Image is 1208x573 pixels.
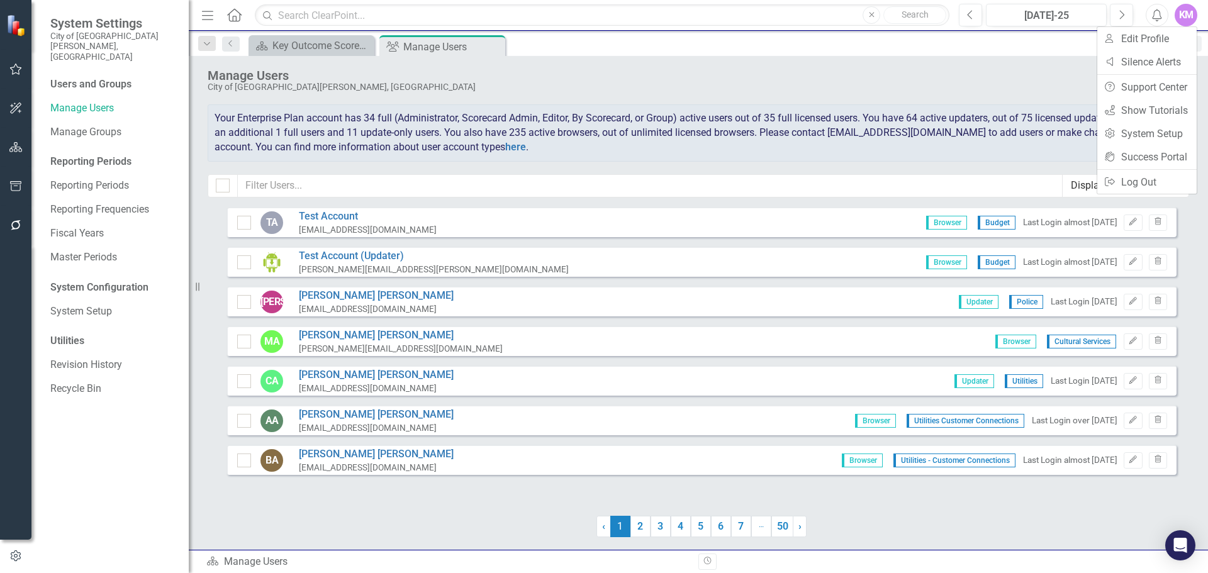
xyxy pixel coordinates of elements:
[299,408,454,422] a: [PERSON_NAME] [PERSON_NAME]
[505,141,526,153] a: here
[893,453,1015,467] span: Utilities - Customer Connections
[260,211,283,234] div: TA
[691,516,711,537] a: 5
[1051,375,1117,387] div: Last Login [DATE]
[299,328,503,343] a: [PERSON_NAME] [PERSON_NAME]
[1097,27,1197,50] a: Edit Profile
[260,370,283,392] div: CA
[299,462,454,474] div: [EMAIL_ADDRESS][DOMAIN_NAME]
[299,343,503,355] div: [PERSON_NAME][EMAIL_ADDRESS][DOMAIN_NAME]
[986,4,1107,26] button: [DATE]-25
[978,255,1015,269] span: Budget
[50,125,176,140] a: Manage Groups
[50,16,176,31] span: System Settings
[50,382,176,396] a: Recycle Bin
[959,295,998,309] span: Updater
[50,250,176,265] a: Master Periods
[1023,216,1117,228] div: Last Login almost [DATE]
[299,289,454,303] a: [PERSON_NAME] [PERSON_NAME]
[842,453,883,467] span: Browser
[990,8,1102,23] div: [DATE]-25
[1097,99,1197,122] a: Show Tutorials
[671,516,691,537] a: 4
[252,38,371,53] a: Key Outcome Scorecard
[50,358,176,372] a: Revision History
[1071,179,1167,193] div: Display All Users
[855,414,896,428] span: Browser
[50,226,176,241] a: Fiscal Years
[1097,170,1197,194] a: Log Out
[610,516,630,537] span: 1
[602,520,605,532] span: ‹
[237,174,1063,197] input: Filter Users...
[50,101,176,116] a: Manage Users
[50,281,176,295] div: System Configuration
[954,374,994,388] span: Updater
[1023,256,1117,268] div: Last Login almost [DATE]
[299,447,454,462] a: [PERSON_NAME] [PERSON_NAME]
[299,224,437,236] div: [EMAIL_ADDRESS][DOMAIN_NAME]
[403,39,502,55] div: Manage Users
[798,520,802,532] span: ›
[299,209,437,224] a: Test Account
[272,38,371,53] div: Key Outcome Scorecard
[711,516,731,537] a: 6
[255,4,949,26] input: Search ClearPoint...
[299,382,454,394] div: [EMAIL_ADDRESS][DOMAIN_NAME]
[630,516,651,537] a: 2
[260,291,283,313] div: [PERSON_NAME]
[206,555,689,569] div: Manage Users
[260,330,283,353] div: MA
[926,255,967,269] span: Browser
[995,335,1036,348] span: Browser
[1097,50,1197,74] a: Silence Alerts
[208,69,1139,82] div: Manage Users
[651,516,671,537] a: 3
[1032,414,1117,426] div: Last Login over [DATE]
[1051,296,1117,308] div: Last Login [DATE]
[260,251,283,274] img: Test Account (Updater)
[299,422,454,434] div: [EMAIL_ADDRESS][DOMAIN_NAME]
[1005,374,1043,388] span: Utilities
[50,334,176,348] div: Utilities
[50,155,176,169] div: Reporting Periods
[215,112,1177,153] span: Your Enterprise Plan account has 34 full (Administrator, Scorecard Admin, Editor, By Scorecard, o...
[1009,295,1043,309] span: Police
[299,249,569,264] a: Test Account (Updater)
[902,9,929,19] span: Search
[208,82,1139,92] div: City of [GEOGRAPHIC_DATA][PERSON_NAME], [GEOGRAPHIC_DATA]
[50,77,176,92] div: Users and Groups
[907,414,1024,428] span: Utilities Customer Connections
[883,6,946,24] button: Search
[1097,145,1197,169] a: Success Portal
[50,203,176,217] a: Reporting Frequencies
[731,516,751,537] a: 7
[50,179,176,193] a: Reporting Periods
[771,516,793,537] a: 50
[260,449,283,472] div: BA
[299,368,454,382] a: [PERSON_NAME] [PERSON_NAME]
[50,31,176,62] small: City of [GEOGRAPHIC_DATA][PERSON_NAME], [GEOGRAPHIC_DATA]
[299,264,569,275] div: [PERSON_NAME][EMAIL_ADDRESS][PERSON_NAME][DOMAIN_NAME]
[50,304,176,319] a: System Setup
[978,216,1015,230] span: Budget
[1175,4,1197,26] button: KM
[299,303,454,315] div: [EMAIL_ADDRESS][DOMAIN_NAME]
[1097,122,1197,145] a: System Setup
[1047,335,1116,348] span: Cultural Services
[1023,454,1117,466] div: Last Login almost [DATE]
[1097,75,1197,99] a: Support Center
[260,409,283,432] div: AA
[926,216,967,230] span: Browser
[1165,530,1195,560] div: Open Intercom Messenger
[6,14,28,36] img: ClearPoint Strategy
